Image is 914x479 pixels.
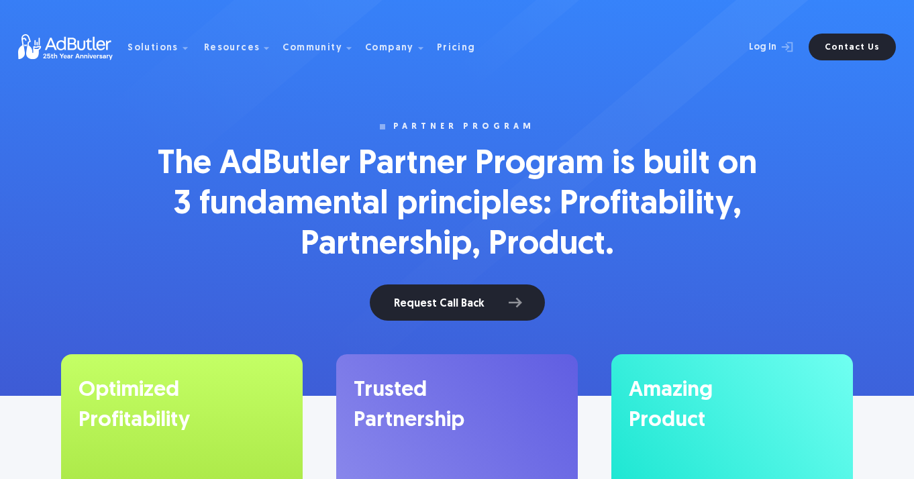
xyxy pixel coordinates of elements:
[204,44,260,53] div: Resources
[629,376,835,436] div: Amazing Product
[393,122,535,131] div: Partner Program
[79,376,285,436] div: Optimized Profitability
[437,44,476,53] div: Pricing
[128,25,199,68] div: Solutions
[354,376,560,436] div: Trusted Partnership
[370,284,545,321] a: Request Call Back
[365,25,434,68] div: Company
[204,25,281,68] div: Resources
[713,34,801,60] a: Log In
[155,145,759,266] h1: The AdButler Partner Program is built on 3 fundamental principles: Profitability, Partnership, Pr...
[128,44,179,53] div: Solutions
[283,25,362,68] div: Community
[437,41,487,53] a: Pricing
[809,34,896,60] a: Contact Us
[283,44,342,53] div: Community
[365,44,414,53] div: Company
